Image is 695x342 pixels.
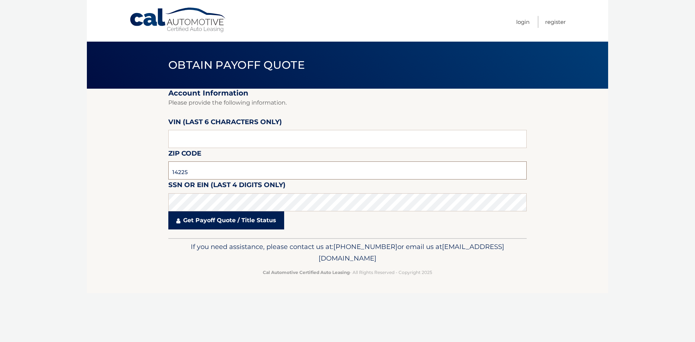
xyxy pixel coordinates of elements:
p: Please provide the following information. [168,98,527,108]
strong: Cal Automotive Certified Auto Leasing [263,270,350,275]
span: [PHONE_NUMBER] [333,242,397,251]
label: VIN (last 6 characters only) [168,117,282,130]
a: Cal Automotive [129,7,227,33]
p: If you need assistance, please contact us at: or email us at [173,241,522,264]
label: SSN or EIN (last 4 digits only) [168,180,286,193]
a: Register [545,16,566,28]
label: Zip Code [168,148,201,161]
a: Login [516,16,530,28]
h2: Account Information [168,89,527,98]
p: - All Rights Reserved - Copyright 2025 [173,269,522,276]
a: Get Payoff Quote / Title Status [168,211,284,229]
span: Obtain Payoff Quote [168,58,305,72]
